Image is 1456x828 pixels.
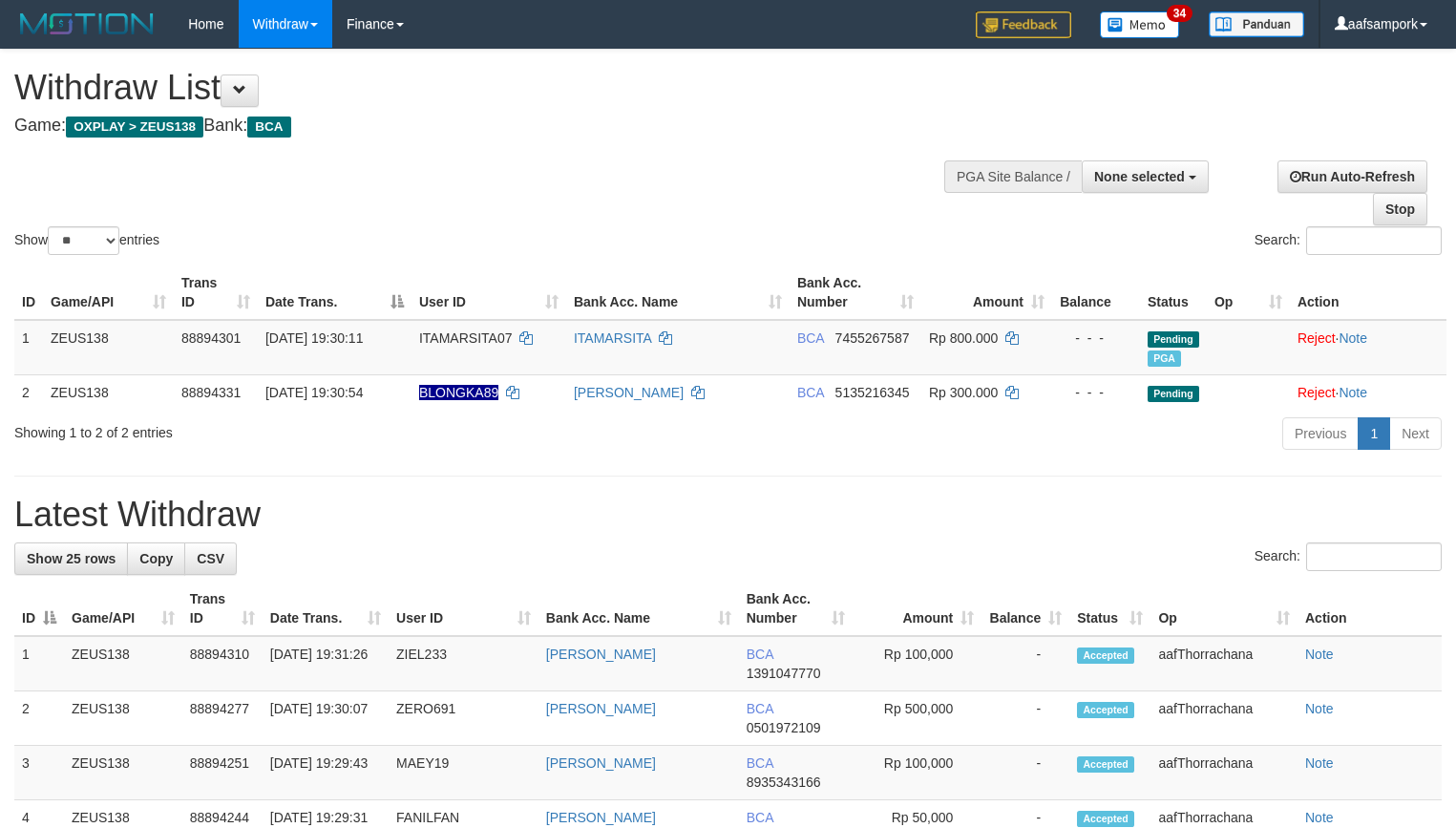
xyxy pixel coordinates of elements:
[1305,701,1334,716] a: Note
[546,755,656,771] a: [PERSON_NAME]
[1290,374,1446,410] td: ·
[853,691,981,746] td: Rp 500,000
[835,330,910,346] span: Copy 7455267587 to clipboard
[1298,330,1336,346] a: Reject
[182,636,263,691] td: 88894310
[14,117,952,136] h4: Game: Bank:
[1052,265,1140,320] th: Balance
[1277,160,1427,193] a: Run Auto-Refresh
[14,542,128,575] a: Show 25 rows
[174,265,258,320] th: Trans ID: activate to sort column ascending
[182,691,263,746] td: 88894277
[944,160,1082,193] div: PGA Site Balance /
[1305,755,1334,771] a: Note
[127,542,185,575] a: Copy
[929,330,998,346] span: Rp 800.000
[1060,329,1132,348] div: - - -
[14,496,1442,534] h1: Latest Withdraw
[181,330,241,346] span: 88894301
[1306,226,1442,255] input: Search:
[1167,5,1192,22] span: 34
[14,582,64,636] th: ID: activate to sort column descending
[1389,417,1442,450] a: Next
[27,551,116,566] span: Show 25 rows
[64,691,182,746] td: ZEUS138
[43,374,174,410] td: ZEUS138
[184,542,237,575] a: CSV
[64,636,182,691] td: ZEUS138
[981,582,1069,636] th: Balance: activate to sort column ascending
[981,746,1069,800] td: -
[265,330,363,346] span: [DATE] 19:30:11
[181,385,241,400] span: 88894331
[981,691,1069,746] td: -
[263,691,389,746] td: [DATE] 19:30:07
[797,330,824,346] span: BCA
[14,374,43,410] td: 2
[853,582,981,636] th: Amount: activate to sort column ascending
[14,415,592,442] div: Showing 1 to 2 of 2 entries
[1290,265,1446,320] th: Action
[14,69,952,107] h1: Withdraw List
[747,701,773,716] span: BCA
[1150,746,1298,800] td: aafThorrachana
[747,810,773,825] span: BCA
[182,746,263,800] td: 88894251
[1077,702,1134,718] span: Accepted
[546,701,656,716] a: [PERSON_NAME]
[64,746,182,800] td: ZEUS138
[1148,331,1199,348] span: Pending
[976,11,1071,38] img: Feedback.jpg
[1140,265,1207,320] th: Status
[929,385,998,400] span: Rp 300.000
[981,636,1069,691] td: -
[546,810,656,825] a: [PERSON_NAME]
[389,746,538,800] td: MAEY19
[263,582,389,636] th: Date Trans.: activate to sort column ascending
[1148,386,1199,402] span: Pending
[66,117,203,138] span: OXPLAY > ZEUS138
[853,636,981,691] td: Rp 100,000
[14,746,64,800] td: 3
[389,582,538,636] th: User ID: activate to sort column ascending
[1339,385,1367,400] a: Note
[1077,756,1134,773] span: Accepted
[14,265,43,320] th: ID
[1100,11,1180,38] img: Button%20Memo.svg
[747,666,821,681] span: Copy 1391047770 to clipboard
[265,385,363,400] span: [DATE] 19:30:54
[263,746,389,800] td: [DATE] 19:29:43
[389,691,538,746] td: ZERO691
[263,636,389,691] td: [DATE] 19:31:26
[14,10,159,38] img: MOTION_logo.png
[566,265,790,320] th: Bank Acc. Name: activate to sort column ascending
[1148,350,1181,367] span: Marked by aafnoeunsreypich
[389,636,538,691] td: ZIEL233
[1339,330,1367,346] a: Note
[48,226,119,255] select: Showentries
[747,775,821,790] span: Copy 8935343166 to clipboard
[1255,226,1442,255] label: Search:
[1358,417,1390,450] a: 1
[1290,320,1446,375] td: ·
[538,582,739,636] th: Bank Acc. Name: activate to sort column ascending
[747,720,821,735] span: Copy 0501972109 to clipboard
[1305,810,1334,825] a: Note
[747,755,773,771] span: BCA
[1207,265,1290,320] th: Op: activate to sort column ascending
[247,117,290,138] span: BCA
[574,385,684,400] a: [PERSON_NAME]
[1255,542,1442,571] label: Search:
[14,226,159,255] label: Show entries
[574,330,651,346] a: ITAMARSITA
[1094,169,1185,184] span: None selected
[1060,383,1132,402] div: - - -
[197,551,224,566] span: CSV
[1077,648,1134,664] span: Accepted
[43,320,174,375] td: ZEUS138
[14,691,64,746] td: 2
[835,385,910,400] span: Copy 5135216345 to clipboard
[1150,582,1298,636] th: Op: activate to sort column ascending
[419,385,498,400] span: Nama rekening ada tanda titik/strip, harap diedit
[1209,11,1304,37] img: panduan.png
